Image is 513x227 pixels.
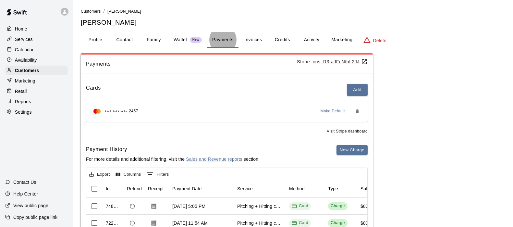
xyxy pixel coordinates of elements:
div: Receipt [148,180,164,198]
div: Aug 10, 2025, 5:05 PM [172,203,205,209]
img: Credit card brand logo [91,108,103,115]
button: Profile [81,32,110,48]
a: Customers [5,66,68,75]
button: Select columns [114,170,143,180]
div: Payment Date [172,180,202,198]
a: cus_R3raJFcNtbL2JJ [313,59,368,64]
div: Payment Date [169,180,234,198]
nav: breadcrumb [81,8,505,15]
p: Wallet [174,36,187,43]
div: Subtotal [357,180,390,198]
div: Charge [331,203,345,209]
a: Calendar [5,45,68,55]
span: New [190,38,202,42]
p: Calendar [15,46,34,53]
div: Pitching + Hitting combo [237,220,283,226]
p: Reports [15,98,31,105]
div: Service [237,180,253,198]
p: Availability [15,57,37,63]
div: Method [289,180,305,198]
div: Charge [331,220,345,226]
div: basic tabs example [81,32,505,48]
button: Contact [110,32,139,48]
div: 748004 [106,203,120,209]
a: Retail [5,86,68,96]
p: Retail [15,88,27,95]
div: Receipt [145,180,169,198]
p: Contact Us [13,179,36,185]
div: 722333 [106,220,120,226]
p: Customers [15,67,39,74]
li: / [104,8,105,15]
p: Settings [15,109,32,115]
div: Type [328,180,338,198]
div: Id [103,180,124,198]
button: Family [139,32,168,48]
p: Services [15,36,33,43]
a: Settings [5,107,68,117]
div: Jul 28, 2025, 11:54 AM [172,220,208,226]
div: $80.00 [360,203,375,209]
div: Service [234,180,286,198]
button: Show filters [145,169,171,180]
button: Activity [297,32,326,48]
p: View public page [13,202,48,209]
a: Home [5,24,68,34]
button: Download Receipt [148,200,160,212]
button: Marketing [326,32,358,48]
span: 2457 [129,108,138,115]
a: Reports [5,97,68,107]
span: Visit [327,128,368,135]
button: Add [347,84,368,96]
button: Export [88,170,112,180]
span: [PERSON_NAME] [107,9,141,14]
div: Pitching + Hitting combo [237,203,283,209]
span: Refund payment [127,201,138,212]
p: Copy public page link [13,214,57,221]
h5: [PERSON_NAME] [81,18,505,27]
p: Home [15,26,27,32]
div: Subtotal [360,180,378,198]
a: Marketing [5,76,68,86]
a: Availability [5,55,68,65]
span: Make Default [321,108,345,115]
button: Invoices [238,32,268,48]
button: Remove [352,106,362,117]
a: Sales and Revenue reports [186,157,242,162]
p: Delete [373,37,386,44]
button: Make Default [318,106,348,117]
div: Type [325,180,357,198]
button: Credits [268,32,297,48]
div: Card [292,203,308,209]
button: New Charge [336,145,368,155]
h6: Payment History [86,145,260,154]
button: Payments [207,32,238,48]
a: Services [5,34,68,44]
p: For more details and additional filtering, visit the section. [86,156,260,162]
p: Stripe: [297,58,368,65]
div: Card [292,220,308,226]
div: Refund [124,180,145,198]
div: Method [286,180,325,198]
div: $80.00 [360,220,375,226]
h6: Cards [86,84,101,96]
a: Customers [81,8,101,14]
p: Help Center [13,191,38,197]
span: Customers [81,9,101,14]
p: Marketing [15,78,35,84]
a: Stripe dashboard [336,129,368,133]
div: Refund [127,180,142,198]
span: Payments [86,60,297,68]
div: Id [106,180,110,198]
